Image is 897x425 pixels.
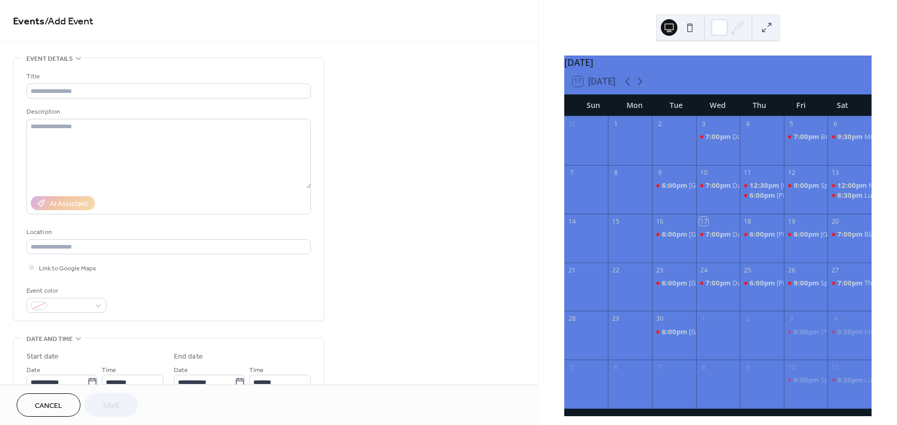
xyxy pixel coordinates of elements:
[827,181,872,190] div: Narragansett Brewery - PJ's Memorial Bike Ride
[794,181,821,190] span: 9:00pm
[827,375,872,385] div: Lucky's
[787,217,796,226] div: 19
[787,119,796,128] div: 5
[652,278,696,287] div: Flat River Tavern
[740,190,784,200] div: Ryan's Place
[705,181,732,190] span: 7:00pm
[740,278,784,287] div: Ryan's Place
[656,119,664,128] div: 2
[821,327,873,336] div: [PERSON_NAME]
[26,285,104,296] div: Event color
[39,263,96,274] span: Link to Google Maps
[699,266,708,275] div: 24
[821,278,853,287] div: Speakeasy
[611,363,620,372] div: 6
[656,217,664,226] div: 16
[26,71,309,82] div: Title
[780,94,822,116] div: Fri
[794,327,821,336] span: 8:00pm
[689,229,756,239] div: [GEOGRAPHIC_DATA]
[821,375,853,385] div: Speakeasy
[705,132,732,141] span: 7:00pm
[750,181,781,190] span: 12:30pm
[821,132,869,141] div: Breachway Grill
[699,314,708,323] div: 1
[827,278,872,287] div: The Woods Tavern--Traveling Wanna B Duo
[784,278,828,287] div: Speakeasy
[827,132,872,141] div: Midtown Oyster Bar-The Traveling Wanna B's
[567,168,576,177] div: 7
[611,168,620,177] div: 8
[740,181,784,190] div: Newport Landing
[787,266,796,275] div: 26
[614,94,656,116] div: Mon
[662,327,689,336] span: 6:00pm
[864,229,895,239] div: Black Oak
[837,375,864,385] span: 8:30pm
[611,217,620,226] div: 15
[777,190,847,200] div: [PERSON_NAME] Place
[732,132,768,141] div: Dan's Place
[567,217,576,226] div: 14
[249,365,264,376] span: Time
[739,94,780,116] div: Thu
[831,266,840,275] div: 27
[564,56,872,69] div: [DATE]
[611,266,620,275] div: 22
[611,314,620,323] div: 29
[567,363,576,372] div: 5
[697,94,739,116] div: Wed
[827,327,872,336] div: Midtown Oyster Bar-The Traveling Wanna B's
[781,181,848,190] div: [GEOGRAPHIC_DATA]
[777,229,847,239] div: [PERSON_NAME] Place
[784,229,828,239] div: Newport Harbor Resort
[743,266,752,275] div: 25
[699,363,708,372] div: 8
[787,168,796,177] div: 12
[740,229,784,239] div: Ryan's Place
[794,132,821,141] span: 7:00pm
[573,94,614,116] div: Sun
[743,314,752,323] div: 2
[732,278,768,287] div: Dan's Place
[864,375,887,385] div: Lucky's
[17,393,80,417] a: Cancel
[743,168,752,177] div: 11
[699,119,708,128] div: 3
[174,365,188,376] span: Date
[777,278,847,287] div: [PERSON_NAME] Place
[837,327,864,336] span: 9:30pm
[656,266,664,275] div: 23
[696,181,740,190] div: Dan's Place
[750,229,777,239] span: 6:00pm
[864,190,887,200] div: Lucky's
[689,327,756,336] div: [GEOGRAPHIC_DATA]
[26,227,309,238] div: Location
[831,119,840,128] div: 6
[837,278,864,287] span: 7:00pm
[750,190,777,200] span: 6:00pm
[35,401,62,412] span: Cancel
[784,327,828,336] div: Pancho O'Malley's
[794,278,821,287] span: 9:00pm
[652,327,696,336] div: Flat River Tavern
[743,363,752,372] div: 9
[787,363,796,372] div: 10
[732,181,768,190] div: Dan's Place
[567,266,576,275] div: 21
[705,229,732,239] span: 7:00pm
[831,363,840,372] div: 11
[787,314,796,323] div: 3
[26,334,73,345] span: Date and time
[794,375,821,385] span: 9:00pm
[794,229,821,239] span: 6:00pm
[26,365,40,376] span: Date
[656,94,697,116] div: Tue
[662,278,689,287] span: 6:00pm
[784,375,828,385] div: Speakeasy
[827,229,872,239] div: Black Oak
[732,229,768,239] div: Dan's Place
[705,278,732,287] span: 7:00pm
[837,229,864,239] span: 7:00pm
[837,181,868,190] span: 12:00pm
